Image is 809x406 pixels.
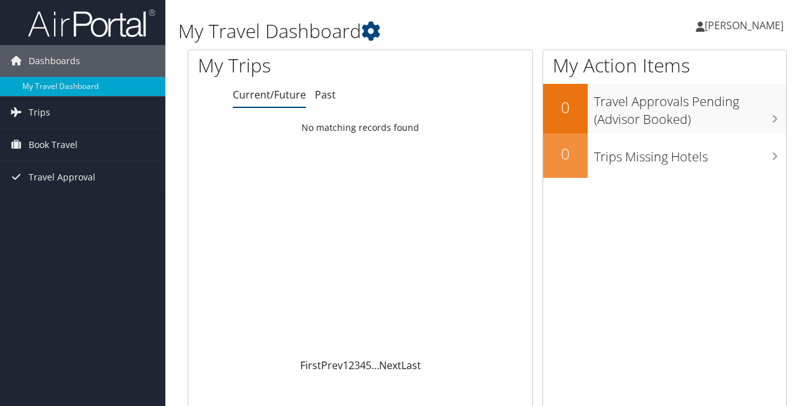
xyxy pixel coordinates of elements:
[366,358,371,372] a: 5
[300,358,321,372] a: First
[705,18,784,32] span: [PERSON_NAME]
[543,143,588,165] h2: 0
[594,86,786,128] h3: Travel Approvals Pending (Advisor Booked)
[371,358,379,372] span: …
[360,358,366,372] a: 4
[315,88,336,102] a: Past
[354,358,360,372] a: 3
[543,133,786,178] a: 0Trips Missing Hotels
[28,8,155,38] img: airportal-logo.png
[188,116,532,139] td: No matching records found
[696,6,796,44] a: [PERSON_NAME]
[29,129,78,161] span: Book Travel
[401,358,421,372] a: Last
[349,358,354,372] a: 2
[29,45,80,77] span: Dashboards
[543,84,786,133] a: 0Travel Approvals Pending (Advisor Booked)
[178,18,590,44] h1: My Travel Dashboard
[343,358,349,372] a: 1
[543,97,588,118] h2: 0
[29,161,95,193] span: Travel Approval
[594,142,786,166] h3: Trips Missing Hotels
[198,52,380,79] h1: My Trips
[321,358,343,372] a: Prev
[543,52,786,79] h1: My Action Items
[233,88,306,102] a: Current/Future
[29,97,50,128] span: Trips
[379,358,401,372] a: Next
